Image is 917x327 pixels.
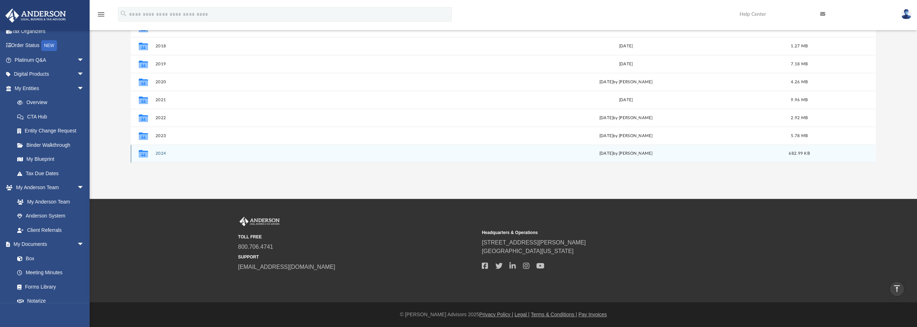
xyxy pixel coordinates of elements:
button: 2024 [156,151,467,156]
a: Pay Invoices [578,312,607,317]
a: Privacy Policy | [479,312,513,317]
div: [DATE] by [PERSON_NAME] [470,150,782,157]
button: 2022 [156,116,467,120]
div: [DATE] [470,25,782,32]
i: vertical_align_top [893,284,901,293]
span: 9.96 MB [791,98,808,102]
img: Anderson Advisors Platinum Portal [238,217,281,226]
span: arrow_drop_down [77,181,91,195]
a: Box [10,251,88,266]
span: 682.99 KB [789,151,810,155]
i: search [120,10,128,18]
a: Meeting Minutes [10,266,91,280]
i: menu [97,10,105,19]
span: 5.78 MB [791,134,808,138]
a: My Anderson Team [10,195,88,209]
img: User Pic [901,9,912,19]
button: 2023 [156,134,467,138]
button: 2021 [156,98,467,102]
a: My Blueprint [10,152,91,167]
a: vertical_align_top [889,281,904,296]
div: [DATE] [470,97,782,103]
span: 1.27 MB [791,44,808,48]
button: 2018 [156,44,467,48]
img: Anderson Advisors Platinum Portal [3,9,68,23]
button: 2019 [156,62,467,66]
a: My Entitiesarrow_drop_down [5,81,95,95]
a: [EMAIL_ADDRESS][DOMAIN_NAME] [238,264,335,270]
a: Tax Organizers [5,24,95,38]
small: TOLL FREE [238,234,477,240]
a: Anderson System [10,209,91,223]
div: grid [131,14,875,163]
div: [DATE] [470,61,782,67]
a: Platinum Q&Aarrow_drop_down [5,53,95,67]
a: Overview [10,95,95,110]
small: SUPPORT [238,254,477,260]
div: [DATE] by [PERSON_NAME] [470,133,782,139]
span: arrow_drop_down [77,237,91,252]
a: Tax Due Dates [10,166,95,181]
a: My Documentsarrow_drop_down [5,237,91,252]
span: 2.92 MB [791,116,808,120]
a: Client Referrals [10,223,91,237]
a: menu [97,14,105,19]
div: © [PERSON_NAME] Advisors 2025 [90,311,917,318]
div: [DATE] [470,43,782,50]
a: Terms & Conditions | [531,312,577,317]
a: Notarize [10,294,91,308]
a: Forms Library [10,280,88,294]
a: CTA Hub [10,109,95,124]
span: arrow_drop_down [77,67,91,82]
span: arrow_drop_down [77,53,91,67]
span: 7.18 MB [791,62,808,66]
a: Entity Change Request [10,124,95,138]
span: 4.26 MB [791,80,808,84]
small: Headquarters & Operations [482,229,721,236]
span: arrow_drop_down [77,81,91,96]
a: [GEOGRAPHIC_DATA][US_STATE] [482,248,574,254]
a: 800.706.4741 [238,244,273,250]
div: [DATE] by [PERSON_NAME] [470,115,782,121]
button: 2020 [156,80,467,84]
div: NEW [41,40,57,51]
a: Legal | [514,312,529,317]
button: 2017 [156,26,467,31]
a: [STREET_ADDRESS][PERSON_NAME] [482,239,586,246]
div: [DATE] by [PERSON_NAME] [470,79,782,85]
a: Binder Walkthrough [10,138,95,152]
a: My Anderson Teamarrow_drop_down [5,181,91,195]
a: Order StatusNEW [5,38,95,53]
a: Digital Productsarrow_drop_down [5,67,95,81]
